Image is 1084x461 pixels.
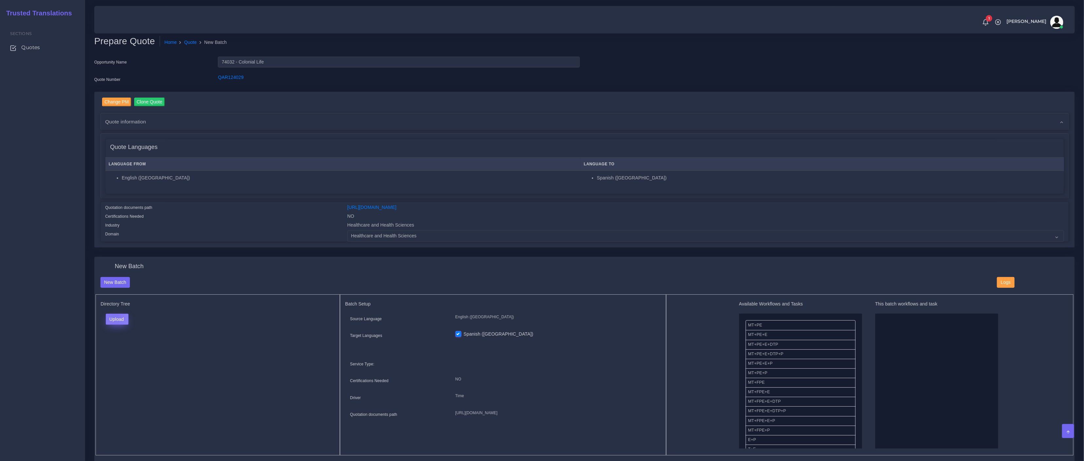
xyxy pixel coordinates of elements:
[746,397,856,407] li: MT+FPE+E+DTP
[986,15,992,22] span: 1
[875,301,998,307] h5: This batch workflows and task
[746,359,856,369] li: MT+PE+E+P
[464,331,533,338] label: Spanish ([GEOGRAPHIC_DATA])
[101,301,335,307] h5: Directory Tree
[746,416,856,426] li: MT+FPE+E+P
[746,320,856,330] li: MT+PE
[105,157,580,171] th: Language From
[345,301,661,307] h5: Batch Setup
[197,39,227,46] li: New Batch
[746,435,856,445] li: E+P
[746,349,856,359] li: MT+PE+E+DTP+P
[184,39,197,46] a: Quote
[105,231,119,237] label: Domain
[746,445,856,454] li: T+E
[455,410,656,416] p: [URL][DOMAIN_NAME]
[350,333,382,339] label: Target Languages
[100,279,130,285] a: New Batch
[597,175,1060,181] li: Spanish ([GEOGRAPHIC_DATA])
[110,144,158,151] h4: Quote Languages
[746,378,856,388] li: MT+FPE
[21,44,40,51] span: Quotes
[105,213,144,219] label: Certifications Needed
[746,340,856,350] li: MT+PE+E+DTP
[350,395,361,401] label: Driver
[746,330,856,340] li: MT+PE+E
[347,205,397,210] a: [URL][DOMAIN_NAME]
[455,393,656,399] p: Time
[106,314,129,325] button: Upload
[455,376,656,383] p: NO
[218,75,243,80] a: QAR124029
[580,157,1064,171] th: Language To
[122,175,577,181] li: English ([GEOGRAPHIC_DATA])
[165,39,177,46] a: Home
[746,406,856,416] li: MT+FPE+E+DTP+P
[102,98,132,106] input: Change PM
[746,368,856,378] li: MT+PE+P
[746,387,856,397] li: MT+FPE+E
[997,277,1014,288] button: Logs
[94,59,127,65] label: Opportunity Name
[101,113,1069,130] div: Quote information
[134,98,165,106] input: Clone Quote
[1001,280,1011,285] span: Logs
[350,316,382,322] label: Source Language
[1003,16,1066,29] a: [PERSON_NAME]avatar
[2,9,72,17] h2: Trusted Translations
[105,205,152,211] label: Quotation documents path
[105,222,120,228] label: Industry
[350,412,397,417] label: Quotation documents path
[350,361,374,367] label: Service Type:
[455,314,656,321] p: English ([GEOGRAPHIC_DATA])
[746,426,856,435] li: MT+FPE+P
[1050,16,1063,29] img: avatar
[115,263,144,270] h4: New Batch
[980,19,991,26] a: 1
[350,378,389,384] label: Certifications Needed
[739,301,862,307] h5: Available Workflows and Tasks
[5,41,80,54] a: Quotes
[100,277,130,288] button: New Batch
[94,77,120,83] label: Quote Number
[2,8,72,19] a: Trusted Translations
[105,118,146,125] span: Quote information
[343,222,1069,230] div: Healthcare and Health Sciences
[94,36,160,47] h2: Prepare Quote
[1006,19,1047,24] span: [PERSON_NAME]
[10,31,32,36] span: Sections
[343,213,1069,222] div: NO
